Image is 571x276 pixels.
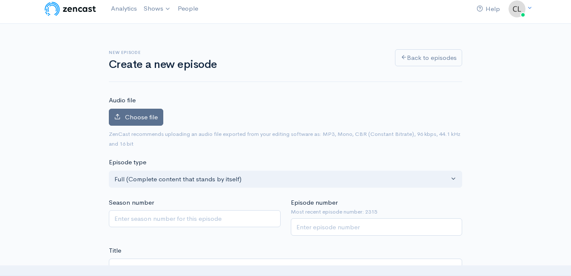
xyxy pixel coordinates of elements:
[109,96,136,105] label: Audio file
[109,171,462,188] button: Full (Complete content that stands by itself)
[114,175,449,184] div: Full (Complete content that stands by itself)
[109,130,460,147] small: ZenCast recommends uploading an audio file exported from your editing software as: MP3, Mono, CBR...
[125,113,158,121] span: Choose file
[109,50,385,55] h6: New episode
[109,259,462,276] input: What is the episode's title?
[109,210,281,228] input: Enter season number for this episode
[291,218,463,236] input: Enter episode number
[291,208,463,216] small: Most recent episode number: 2315
[509,0,526,17] img: ...
[291,198,338,208] label: Episode number
[109,158,146,167] label: Episode type
[43,0,97,17] img: ZenCast Logo
[395,49,462,67] a: Back to episodes
[109,246,121,256] label: Title
[109,59,385,71] h1: Create a new episode
[109,198,154,208] label: Season number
